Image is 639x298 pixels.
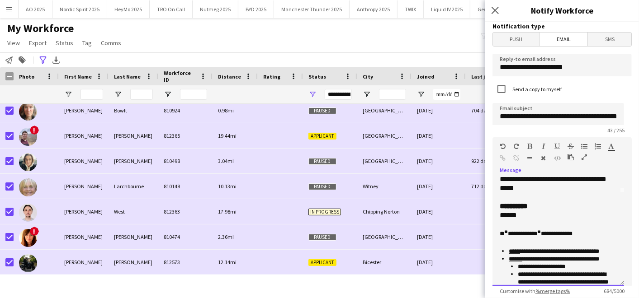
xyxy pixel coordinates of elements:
[511,86,562,93] label: Send a copy to myself
[109,98,158,123] div: Bowlt
[19,204,37,222] img: Marc West
[417,73,435,80] span: Joined
[52,37,77,49] a: Status
[158,224,213,249] div: 810474
[158,250,213,275] div: 812573
[263,73,280,80] span: Rating
[82,39,92,47] span: Tag
[158,123,213,148] div: 812365
[193,0,238,18] button: Nutmeg 2025
[412,98,466,123] div: [DATE]
[109,224,158,249] div: [PERSON_NAME]
[109,174,158,199] div: Larchbourne
[608,143,615,150] button: Text Color
[218,208,237,215] span: 17.98mi
[412,174,466,199] div: [DATE]
[97,37,125,49] a: Comms
[64,90,72,98] button: Open Filter Menu
[59,250,109,275] div: [PERSON_NAME]
[180,89,207,100] input: Workforce ID Filter Input
[466,174,520,199] div: 712 days
[424,0,470,18] button: Liquid IV 2025
[19,0,52,18] button: AO 2025
[29,39,47,47] span: Export
[274,0,350,18] button: Manchester Thunder 2025
[218,73,241,80] span: Distance
[59,149,109,173] div: [PERSON_NAME]
[470,0,515,18] button: Genesis 2025
[218,107,234,114] span: 0.98mi
[19,178,37,196] img: Louise Larchbourne
[568,143,574,150] button: Strikethrough
[158,149,213,173] div: 810498
[218,183,237,190] span: 10.13mi
[308,158,336,165] span: Paused
[59,224,109,249] div: [PERSON_NAME]
[357,199,412,224] div: Chipping Norton
[19,229,37,247] img: Roberta Ghiotto
[59,174,109,199] div: [PERSON_NAME]
[218,259,237,265] span: 12.14mi
[114,73,141,80] span: Last Name
[492,22,632,30] h3: Notification type
[19,73,34,80] span: Photo
[109,199,158,224] div: West
[7,39,20,47] span: View
[308,234,336,241] span: Paused
[513,143,520,150] button: Redo
[308,183,336,190] span: Paused
[164,70,196,83] span: Workforce ID
[581,143,587,150] button: Unordered List
[412,199,466,224] div: [DATE]
[412,224,466,249] div: [DATE]
[150,0,193,18] button: TRO On Call
[30,126,39,135] span: !
[417,90,425,98] button: Open Filter Menu
[540,33,588,46] span: Email
[568,154,574,161] button: Paste as plain text
[101,39,121,47] span: Comms
[595,143,601,150] button: Ordered List
[527,143,533,150] button: Bold
[114,90,122,98] button: Open Filter Menu
[357,98,412,123] div: [GEOGRAPHIC_DATA]
[308,90,317,98] button: Open Filter Menu
[433,89,460,100] input: Joined Filter Input
[19,153,37,171] img: Louise Hopkins
[412,250,466,275] div: [DATE]
[308,107,336,114] span: Paused
[30,227,39,236] span: !
[107,0,150,18] button: HeyMo 2025
[357,224,412,249] div: [GEOGRAPHIC_DATA]
[308,133,336,140] span: Applicant
[238,0,274,18] button: BYD 2025
[51,55,62,65] app-action-btn: Export XLSX
[109,123,158,148] div: [PERSON_NAME]
[158,199,213,224] div: 812363
[308,73,326,80] span: Status
[540,143,547,150] button: Italic
[600,127,632,134] span: 43 / 255
[109,250,158,275] div: [PERSON_NAME]
[363,90,371,98] button: Open Filter Menu
[412,123,466,148] div: [DATE]
[357,174,412,199] div: Witney
[466,98,520,123] div: 704 days
[80,89,103,100] input: First Name Filter Input
[466,149,520,173] div: 922 days
[412,149,466,173] div: [DATE]
[350,0,398,18] button: Anthropy 2025
[500,143,506,150] button: Undo
[38,55,48,65] app-action-btn: Advanced filters
[59,98,109,123] div: [PERSON_NAME]
[218,158,234,164] span: 3.04mi
[535,288,570,294] a: %merge tags%
[79,37,95,49] a: Tag
[64,73,92,80] span: First Name
[527,154,533,162] button: Horizontal Line
[363,73,373,80] span: City
[59,123,109,148] div: [PERSON_NAME]
[158,98,213,123] div: 810924
[109,149,158,173] div: [PERSON_NAME]
[17,55,28,65] app-action-btn: Add to tag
